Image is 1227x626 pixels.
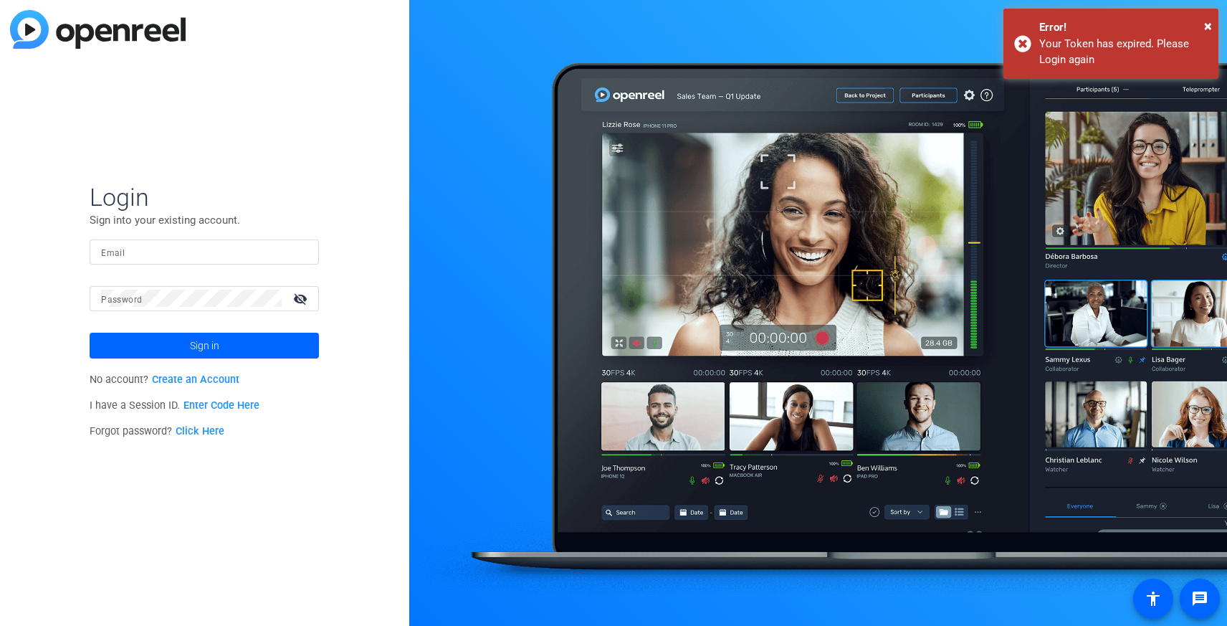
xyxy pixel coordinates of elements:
[90,182,319,212] span: Login
[10,10,186,49] img: blue-gradient.svg
[101,248,125,258] mat-label: Email
[183,399,259,412] a: Enter Code Here
[1039,19,1208,36] div: Error!
[1191,590,1208,607] mat-icon: message
[152,374,239,386] a: Create an Account
[101,243,307,260] input: Enter Email Address
[1204,17,1212,34] span: ×
[190,328,219,364] span: Sign in
[90,374,239,386] span: No account?
[90,425,224,437] span: Forgot password?
[285,288,319,309] mat-icon: visibility_off
[1204,15,1212,37] button: Close
[1145,590,1162,607] mat-icon: accessibility
[90,212,319,228] p: Sign into your existing account.
[101,295,142,305] mat-label: Password
[90,333,319,359] button: Sign in
[176,425,224,437] a: Click Here
[90,399,259,412] span: I have a Session ID.
[1039,36,1208,68] div: Your Token has expired. Please Login again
